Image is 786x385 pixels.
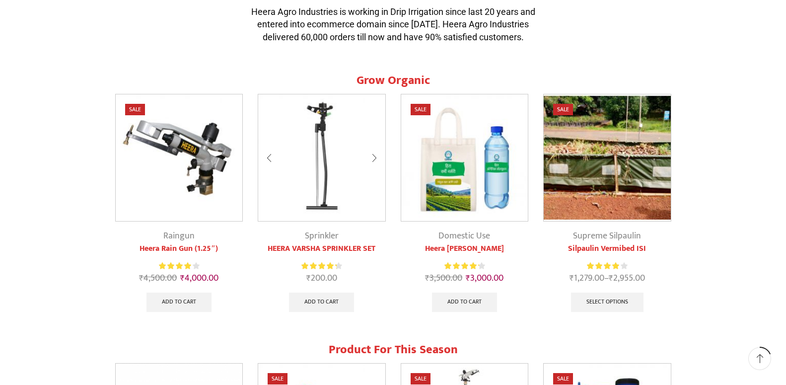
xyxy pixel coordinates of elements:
p: Heera Agro Industries is working in Drip Irrigation since last 20 years and entered into ecommerc... [244,5,542,44]
span: Sale [268,373,287,385]
span: Sale [411,104,430,115]
div: Rated 4.37 out of 5 [301,261,342,271]
span: Grow Organic [357,71,430,90]
a: Supreme Silpaulin [573,229,641,243]
span: Rated out of 5 [587,261,621,271]
img: Impact Mini Sprinkler [258,94,385,222]
span: ₹ [306,271,311,286]
span: Product for this Season [329,340,458,360]
a: HEERA VARSHA SPRINKLER SET [258,243,386,255]
span: – [543,272,671,285]
span: ₹ [466,271,470,286]
span: Rated out of 5 [444,261,479,271]
a: Add to cart: “HEERA VARSHA SPRINKLER SET” [289,293,354,312]
bdi: 3,000.00 [466,271,503,286]
span: Rated out of 5 [301,261,337,271]
a: Heera [PERSON_NAME] [401,243,529,255]
bdi: 4,500.00 [139,271,177,286]
a: Silpaulin Vermibed ISI [543,243,671,255]
span: Rated out of 5 [159,261,191,271]
div: Rated 4.33 out of 5 [444,261,485,271]
span: ₹ [609,271,613,286]
a: Raingun [163,229,195,243]
bdi: 2,955.00 [609,271,645,286]
span: Sale [411,373,430,385]
a: Select options for “Silpaulin Vermibed ISI” [571,293,643,312]
span: ₹ [139,271,143,286]
div: Rated 4.17 out of 5 [587,261,627,271]
bdi: 3,500.00 [425,271,462,286]
a: Add to cart: “Heera Vermi Nursery” [432,293,497,312]
img: Silpaulin Vermibed ISI [544,94,671,222]
a: Domestic Use [438,229,490,243]
div: Rated 4.00 out of 5 [159,261,199,271]
span: Sale [553,104,573,115]
img: Heera Vermi Nursery [401,94,528,222]
bdi: 1,279.00 [570,271,604,286]
span: Sale [553,373,573,385]
bdi: 200.00 [306,271,337,286]
span: ₹ [425,271,429,286]
a: Sprinkler [305,229,339,243]
img: Heera Raingun 1.50 [116,94,243,222]
span: ₹ [180,271,185,286]
span: Sale [125,104,145,115]
span: ₹ [570,271,574,286]
a: Add to cart: “Heera Rain Gun (1.25")” [146,293,212,312]
bdi: 4,000.00 [180,271,218,286]
a: Heera Rain Gun (1.25″) [115,243,243,255]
